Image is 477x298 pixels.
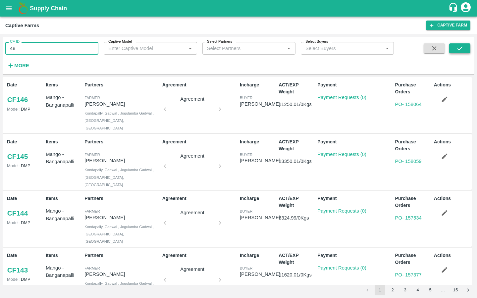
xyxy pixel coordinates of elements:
span: Model: [7,163,20,168]
p: [PERSON_NAME] [84,271,159,278]
p: DMP [7,276,43,282]
p: Mango - Banganapalli [46,94,82,109]
a: CF145 [7,151,28,163]
div: Captive Farms [5,21,39,30]
p: Actions [434,252,470,259]
span: Farmer [84,96,100,100]
p: Agreement [168,209,217,216]
a: CF144 [7,207,28,219]
p: Purchase Orders [395,252,431,266]
img: logo [17,2,30,15]
p: Items [46,138,82,145]
button: Go to page 5 [425,285,436,295]
p: Purchase Orders [395,138,431,152]
a: Payment Requests (0) [317,152,366,157]
button: Go to page 2 [387,285,398,295]
a: CF146 [7,94,28,106]
div: [PERSON_NAME] [240,271,280,278]
p: Date [7,138,43,145]
span: buyer [240,266,252,270]
p: [PERSON_NAME] [84,214,159,221]
a: PO- 157534 [395,215,422,221]
div: customer-support [448,2,460,14]
p: ACT/EXP Weight [279,81,315,95]
p: ACT/EXP Weight [279,195,315,209]
span: Model: [7,220,20,225]
button: Go to page 3 [400,285,410,295]
span: Kondapally, Gadwal , Jogulamba Gadwal , [GEOGRAPHIC_DATA], [GEOGRAPHIC_DATA] [84,111,154,130]
p: DMP [7,106,43,112]
button: Go to next page [463,285,473,295]
span: buyer [240,209,252,213]
nav: pagination navigation [361,285,474,295]
p: Partners [84,252,159,259]
a: PO- 158064 [395,102,422,107]
button: More [5,60,31,71]
button: Open [186,44,194,53]
a: PO- 158059 [395,159,422,164]
p: Mango - Banganapalli [46,207,82,222]
span: Kondapally, Gadwal , Jogulamba Gadwal , [GEOGRAPHIC_DATA], [GEOGRAPHIC_DATA] [84,225,154,244]
p: Agreement [168,266,217,273]
span: Model: [7,107,20,112]
div: [PERSON_NAME] [240,214,280,221]
p: Agreement [162,252,237,259]
p: [PERSON_NAME] [84,157,159,164]
span: Farmer [84,266,100,270]
p: ACT/EXP Weight [279,138,315,152]
p: Actions [434,138,470,145]
p: Agreement [162,195,237,202]
p: Date [7,195,43,202]
div: [PERSON_NAME] [240,100,280,108]
p: Incharge [240,138,276,145]
input: Select Partners [204,44,274,53]
span: Kondapally, Gadwal , Jogulamba Gadwal , [GEOGRAPHIC_DATA], [GEOGRAPHIC_DATA] [84,168,154,187]
a: Supply Chain [30,4,448,13]
label: Select Partners [207,39,232,44]
button: page 1 [375,285,385,295]
p: Agreement [162,138,237,145]
div: … [438,287,448,293]
label: Select Buyers [305,39,328,44]
p: Items [46,81,82,88]
button: open drawer [1,1,17,16]
p: Actions [434,195,470,202]
b: Supply Chain [30,5,67,12]
input: Select Buyers [303,44,372,53]
p: 11250.01 / 0 Kgs [279,101,315,108]
p: DMP [7,163,43,169]
p: Incharge [240,252,276,259]
a: Payment Requests (0) [317,208,366,214]
p: DMP [7,220,43,226]
button: Open [383,44,392,53]
p: [PERSON_NAME] [84,100,159,108]
p: Incharge [240,81,276,88]
p: Actions [434,81,470,88]
a: PO- 157377 [395,272,422,277]
input: Enter Captive Model [106,44,184,53]
div: account of current user [460,1,472,15]
p: Items [46,252,82,259]
p: Payment [317,252,392,259]
p: Payment [317,138,392,145]
label: Captive Model [108,39,132,44]
p: Partners [84,81,159,88]
p: Agreement [168,95,217,103]
span: Farmer [84,209,100,213]
a: Payment Requests (0) [317,95,366,100]
p: Payment [317,195,392,202]
p: Purchase Orders [395,81,431,95]
p: 6324.99 / 0 Kgs [279,214,315,222]
p: Purchase Orders [395,195,431,209]
p: Agreement [162,81,237,88]
button: Go to page 4 [412,285,423,295]
span: Farmer [84,153,100,157]
p: Date [7,81,43,88]
a: CF143 [7,264,28,276]
label: CF ID [10,39,20,44]
p: Payment [317,81,392,88]
p: Mango - Banganapalli [46,151,82,166]
button: Go to page 15 [450,285,461,295]
span: buyer [240,153,252,157]
p: 11620.01 / 0 Kgs [279,271,315,278]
